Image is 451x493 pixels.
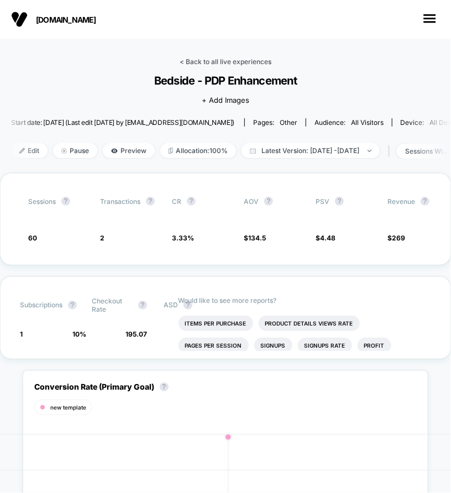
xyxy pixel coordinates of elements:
span: new template [50,404,86,411]
span: other [280,118,297,127]
span: $ [316,234,335,242]
span: Latest Version: [DATE] - [DATE] [242,143,380,158]
span: All Visitors [351,118,384,127]
span: PSV [316,197,329,206]
span: Transactions [100,197,140,206]
button: ? [61,197,70,206]
span: Sessions [28,197,56,206]
span: | [385,143,397,159]
button: ? [146,197,155,206]
span: 2 [100,234,104,242]
div: Audience: [314,118,384,127]
button: ? [421,197,429,206]
li: Product Details Views Rate [259,316,360,331]
span: 3.33 % [172,234,194,242]
li: Profit [358,338,391,353]
span: 195.07 [125,330,147,338]
li: Signups [254,338,292,353]
span: Pause [53,143,97,158]
span: Preview [103,143,155,158]
span: Subscriptions [20,301,62,309]
span: 134.5 [248,234,266,242]
li: Signups Rate [298,338,352,353]
div: Pages: [253,118,297,127]
img: rebalance [169,148,173,154]
button: ? [335,197,344,206]
p: Would like to see more reports? [179,296,432,305]
span: 60 [28,234,37,242]
a: < Back to all live experiences [180,57,271,66]
span: Bedside - PDP Enhancement [23,74,428,87]
span: AOV [244,197,259,206]
img: end [368,150,371,152]
li: Pages Per Session [179,338,249,353]
button: ? [138,301,147,310]
span: $ [387,234,405,242]
span: ASD [164,301,178,309]
span: Allocation: 100% [160,143,236,158]
img: calendar [250,148,256,154]
span: $ [244,234,266,242]
span: 4.48 [320,234,335,242]
span: CR [172,197,181,206]
button: ? [187,197,196,206]
button: ? [160,382,169,391]
span: [DOMAIN_NAME] [36,15,146,24]
div: sessions with impression [405,147,449,155]
span: Checkout Rate [92,297,133,313]
button: ? [264,197,273,206]
button: ? [68,301,77,310]
img: Visually logo [11,11,28,28]
span: Edit [11,143,48,158]
span: 269 [392,234,405,242]
img: edit [19,148,25,154]
span: + Add Images [202,96,249,104]
li: Items Per Purchase [179,316,253,331]
div: Conversion Rate (Primary Goal) [34,382,174,391]
span: Revenue [387,197,415,206]
span: 10 % [73,330,87,338]
span: Start date: [DATE] (Last edit [DATE] by [EMAIL_ADDRESS][DOMAIN_NAME]) [11,118,234,127]
span: 1 [20,330,23,338]
img: end [61,148,67,154]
